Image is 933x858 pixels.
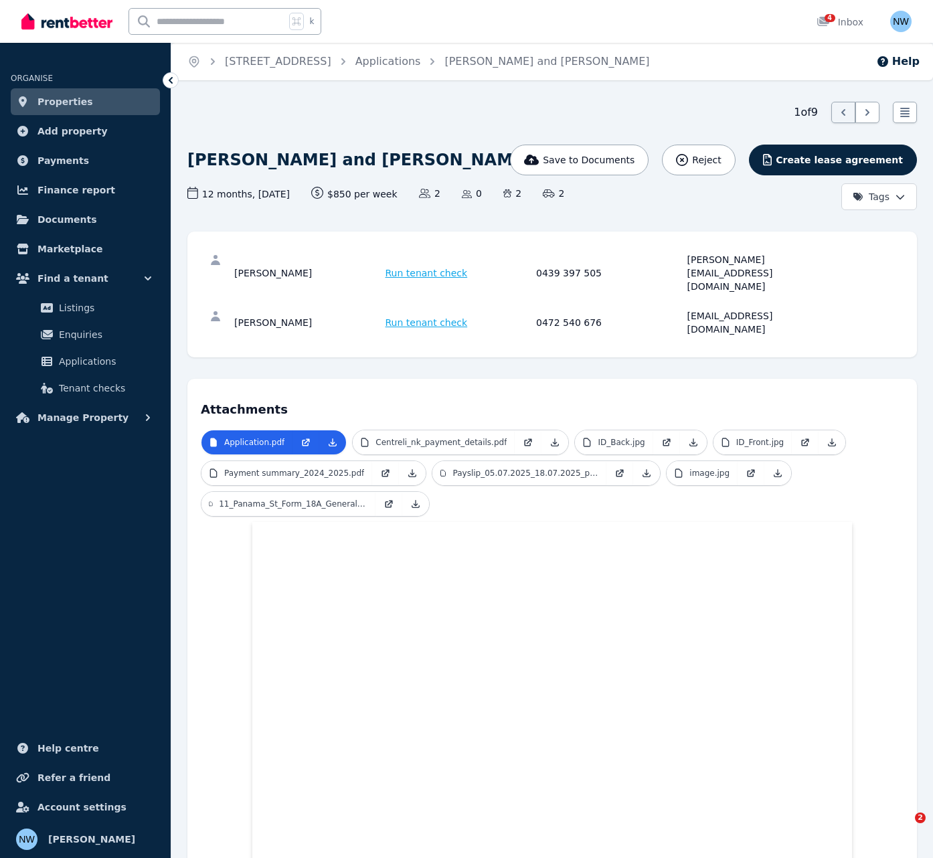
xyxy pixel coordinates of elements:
a: Application.pdf [201,430,292,454]
iframe: Intercom live chat [887,812,920,845]
p: Payment summary_2024_2025.pdf [224,468,364,479]
div: [PERSON_NAME] [234,309,381,336]
span: Run tenant check [386,316,468,329]
button: Reject [662,145,735,175]
div: Inbox [817,15,863,29]
a: Download Attachment [541,430,568,454]
span: 12 months , [DATE] [187,187,290,201]
span: Documents [37,211,97,228]
span: 0 [462,187,482,200]
span: Payments [37,153,89,169]
span: Finance report [37,182,115,198]
p: Centreli_nk_payment_details.pdf [375,437,507,448]
h1: [PERSON_NAME] and [PERSON_NAME] [187,149,531,171]
a: Open in new Tab [653,430,680,454]
span: Applications [59,353,149,369]
a: Tenant checks [16,375,155,402]
span: Create lease agreement [776,153,903,167]
a: Payslip_05.07.2025_18.07.2025_page_0001.pdf [432,461,606,485]
nav: Breadcrumb [171,43,665,80]
a: Open in new Tab [792,430,819,454]
a: [STREET_ADDRESS] [225,55,331,68]
a: Download Attachment [764,461,791,485]
a: Download Attachment [633,461,660,485]
p: Payslip_05.07.2025_18.07.2025_page_0001.pdf [452,468,598,479]
span: Enquiries [59,327,149,343]
button: Find a tenant [11,265,160,292]
a: Open in new Tab [292,430,319,454]
span: $850 per week [311,187,398,201]
a: Open in new Tab [738,461,764,485]
button: Help [876,54,920,70]
span: Help centre [37,740,99,756]
p: image.jpg [689,468,730,479]
span: Account settings [37,799,126,815]
a: Properties [11,88,160,115]
a: Finance report [11,177,160,203]
a: Refer a friend [11,764,160,791]
span: Find a tenant [37,270,108,286]
span: Manage Property [37,410,129,426]
span: Reject [692,153,721,167]
div: [PERSON_NAME] [234,253,381,293]
a: Add property [11,118,160,145]
a: image.jpg [667,461,738,485]
span: 2 [915,812,926,823]
button: Save to Documents [510,145,649,175]
span: 2 [503,187,521,200]
a: Applications [16,348,155,375]
a: Download Attachment [819,430,845,454]
div: [PERSON_NAME][EMAIL_ADDRESS][DOMAIN_NAME] [687,253,835,293]
span: [PERSON_NAME] [48,831,135,847]
a: Download Attachment [319,430,346,454]
button: Tags [841,183,917,210]
img: RentBetter [21,11,112,31]
h4: Attachments [201,392,904,419]
div: 0439 397 505 [536,253,683,293]
span: 4 [825,14,835,22]
span: Save to Documents [543,153,634,167]
a: Open in new Tab [375,492,402,516]
div: 0472 540 676 [536,309,683,336]
a: Open in new Tab [606,461,633,485]
span: Tenant checks [59,380,149,396]
span: 2 [543,187,564,200]
span: 1 of 9 [794,104,818,120]
a: Listings [16,294,155,321]
a: Open in new Tab [372,461,399,485]
button: Manage Property [11,404,160,431]
a: Account settings [11,794,160,821]
button: Create lease agreement [749,145,917,175]
a: Help centre [11,735,160,762]
a: Payment summary_2024_2025.pdf [201,461,372,485]
a: [PERSON_NAME] and [PERSON_NAME] [444,55,649,68]
img: Nicole Welch [890,11,912,32]
span: k [309,16,314,27]
span: Add property [37,123,108,139]
a: Centreli_nk_payment_details.pdf [353,430,515,454]
a: 11_Panama_St_Form_18A_General_Tenancy_Agreement_Reannon_Bi.pdf [201,492,375,516]
p: Application.pdf [224,437,284,448]
span: Run tenant check [386,266,468,280]
a: ID_Back.jpg [575,430,653,454]
p: ID_Back.jpg [598,437,645,448]
p: 11_Panama_St_Form_18A_General_Tenancy_Agreement_Reannon_Bi.pdf [219,499,367,509]
a: Payments [11,147,160,174]
a: Download Attachment [399,461,426,485]
a: Applications [355,55,421,68]
span: Tags [853,190,889,203]
span: Marketplace [37,241,102,257]
a: Download Attachment [680,430,707,454]
a: ID_Front.jpg [713,430,792,454]
div: [EMAIL_ADDRESS][DOMAIN_NAME] [687,309,835,336]
span: Properties [37,94,93,110]
span: 2 [419,187,440,200]
a: Open in new Tab [515,430,541,454]
a: Download Attachment [402,492,429,516]
span: Refer a friend [37,770,110,786]
span: Listings [59,300,149,316]
span: ORGANISE [11,74,53,83]
a: Enquiries [16,321,155,348]
a: Marketplace [11,236,160,262]
a: Documents [11,206,160,233]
